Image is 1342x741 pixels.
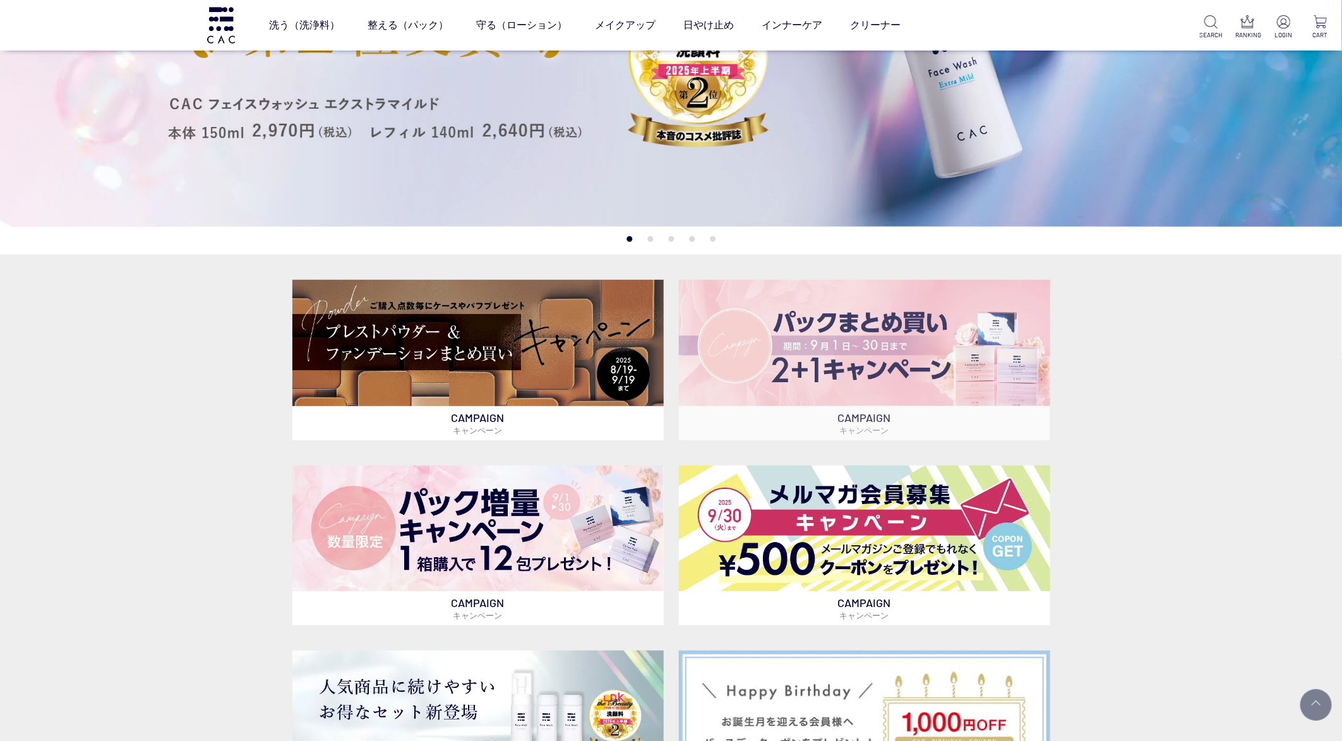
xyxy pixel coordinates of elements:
[1236,15,1259,40] a: RANKING
[710,236,716,242] button: 5 of 5
[292,466,664,625] a: パック増量キャンペーン パック増量キャンペーン CAMPAIGNキャンペーン
[595,8,656,43] a: メイクアップ
[1272,30,1295,40] p: LOGIN
[840,610,889,620] span: キャンペーン
[292,591,664,625] p: CAMPAIGN
[679,466,1050,591] img: メルマガ会員募集
[679,591,1050,625] p: CAMPAIGN
[850,8,901,43] a: クリーナー
[762,8,822,43] a: インナーケア
[292,406,664,440] p: CAMPAIGN
[840,425,889,435] span: キャンペーン
[292,280,664,406] img: ベースメイクキャンペーン
[1309,15,1332,40] a: CART
[1199,30,1223,40] p: SEARCH
[1236,30,1259,40] p: RANKING
[626,236,632,242] button: 1 of 5
[453,425,503,435] span: キャンペーン
[292,280,664,440] a: ベースメイクキャンペーン ベースメイクキャンペーン CAMPAIGNキャンペーン
[647,236,653,242] button: 2 of 5
[205,7,237,43] img: logo
[476,8,567,43] a: 守る（ローション）
[1272,15,1295,40] a: LOGIN
[453,610,503,620] span: キャンペーン
[679,406,1050,440] p: CAMPAIGN
[679,280,1050,440] a: パックキャンペーン2+1 パックキャンペーン2+1 CAMPAIGNキャンペーン
[668,236,674,242] button: 3 of 5
[292,466,664,591] img: パック増量キャンペーン
[683,8,734,43] a: 日やけ止め
[679,466,1050,625] a: メルマガ会員募集 メルマガ会員募集 CAMPAIGNキャンペーン
[679,280,1050,406] img: パックキャンペーン2+1
[1309,30,1332,40] p: CART
[689,236,695,242] button: 4 of 5
[269,8,340,43] a: 洗う（洗浄料）
[368,8,448,43] a: 整える（パック）
[1199,15,1223,40] a: SEARCH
